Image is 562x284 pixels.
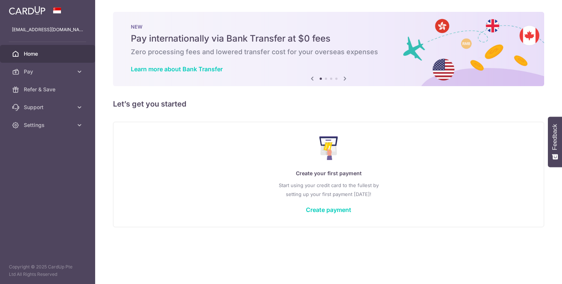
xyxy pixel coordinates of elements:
span: Support [24,104,73,111]
img: Make Payment [319,136,338,160]
p: [EMAIL_ADDRESS][DOMAIN_NAME] [12,26,83,33]
span: Settings [24,121,73,129]
span: Refer & Save [24,86,73,93]
img: CardUp [9,6,45,15]
p: NEW [131,24,526,30]
p: Create your first payment [128,169,529,178]
h5: Let’s get you started [113,98,544,110]
span: Pay [24,68,73,75]
span: Home [24,50,73,58]
p: Start using your credit card to the fullest by setting up your first payment [DATE]! [128,181,529,199]
span: Feedback [552,124,558,150]
button: Feedback - Show survey [548,117,562,167]
a: Create payment [306,206,351,213]
h5: Pay internationally via Bank Transfer at $0 fees [131,33,526,45]
img: Bank transfer banner [113,12,544,86]
a: Learn more about Bank Transfer [131,65,223,73]
h6: Zero processing fees and lowered transfer cost for your overseas expenses [131,48,526,56]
